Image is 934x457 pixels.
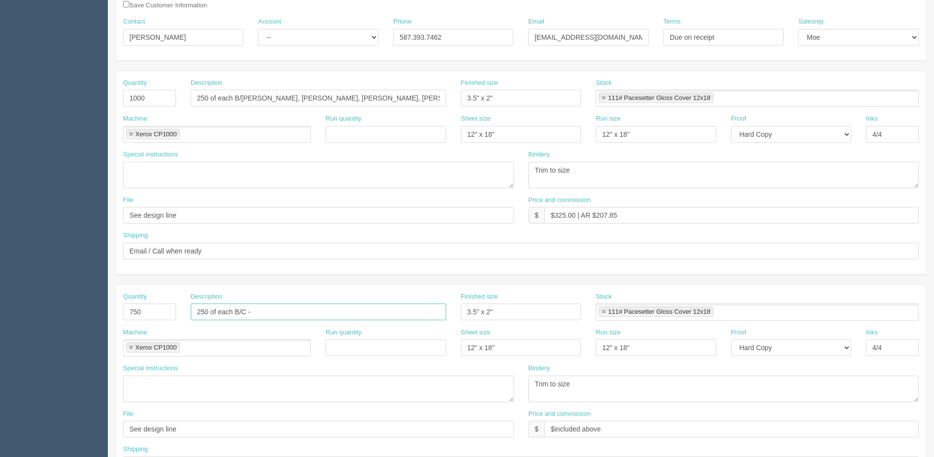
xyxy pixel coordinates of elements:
label: Bindery [529,150,550,159]
textarea: Trim to size [529,162,919,188]
div: Xerox CP1000 [135,131,177,137]
label: Shipping [123,231,148,240]
label: Account [258,17,281,26]
label: Email [528,17,544,26]
label: Price and commission [529,196,591,205]
label: Proof [731,328,746,337]
div: $ [529,421,545,437]
label: Run size [596,114,621,124]
label: Description [191,78,223,88]
label: Shipping [123,445,148,454]
label: Machine [123,114,147,124]
label: Stock [596,292,612,302]
label: Stock [596,78,612,88]
label: Quantity [123,78,147,88]
label: Description [191,292,223,302]
label: Inks [866,114,878,124]
label: Salesrep [798,17,823,26]
div: $ [529,207,545,224]
label: Terms [663,17,681,26]
label: Run size [596,328,621,337]
label: Proof [731,114,746,124]
label: File [123,409,133,419]
label: Quantity [123,292,147,302]
label: File [123,196,133,205]
label: Run quantity [326,328,361,337]
label: Sheet size [461,328,491,337]
label: Special instructions [123,364,178,373]
div: 111# Pacesetter Gloss Cover 12x18 [608,95,710,101]
label: Phone [393,17,412,26]
label: Run quantity [326,114,361,124]
label: Machine [123,328,147,337]
textarea: Trim to size [529,376,919,402]
label: Sheet size [461,114,491,124]
label: Price and commission [529,409,591,419]
label: Special instructions [123,150,178,159]
label: Bindery [529,364,550,373]
label: Finished size [461,292,498,302]
label: Finished size [461,78,498,88]
div: Xerox CP1000 [135,344,177,351]
label: Inks [866,328,878,337]
label: Contact [123,17,145,26]
div: 111# Pacesetter Gloss Cover 12x18 [608,308,710,315]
